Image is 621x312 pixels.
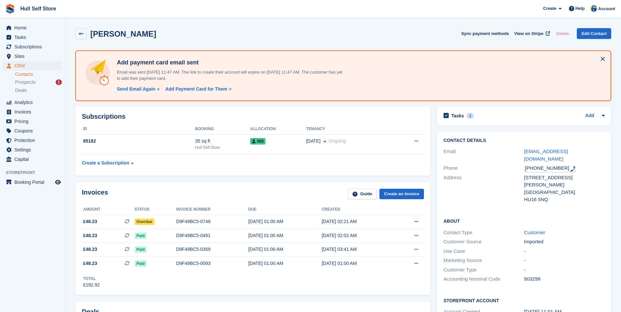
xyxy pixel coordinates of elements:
[135,218,155,225] span: Overdue
[176,246,248,253] div: D9F49BC5-0359
[524,238,605,246] div: Imported
[524,181,605,189] div: [PERSON_NAME]
[135,204,176,215] th: Status
[524,275,605,283] div: 903299
[3,145,62,154] a: menu
[56,79,62,85] div: 1
[83,232,97,239] span: £48.23
[524,230,545,235] a: Customer
[6,169,65,176] span: Storefront
[14,23,54,32] span: Home
[322,204,395,215] th: Created
[82,138,195,145] div: 85182
[3,126,62,135] a: menu
[322,218,395,225] div: [DATE] 02:21 AM
[444,229,524,236] div: Contact Type
[598,6,615,12] span: Account
[14,52,54,61] span: Sites
[83,282,100,288] div: £192.92
[3,178,62,187] a: menu
[82,189,108,199] h2: Invoices
[322,232,395,239] div: [DATE] 02:02 AM
[248,260,321,267] div: [DATE] 01:00 AM
[348,189,377,199] a: Guide
[3,23,62,32] a: menu
[3,155,62,164] a: menu
[570,166,575,172] img: hfpfyWBK5wQHBAGPgDf9c6qAYOxxMAAAAASUVORK5CYII=
[176,204,248,215] th: Invoice number
[82,204,135,215] th: Amount
[466,113,474,119] div: 1
[444,275,524,283] div: Accounting Nominal Code
[524,257,605,264] div: -
[83,276,100,282] div: Total
[195,145,250,150] div: Hull Self Store
[114,69,343,82] p: Email was sent [DATE] 11:47 AM. The link to create their account will expire on [DATE] 11:47 AM. ...
[3,33,62,42] a: menu
[14,136,54,145] span: Protection
[543,5,556,12] span: Create
[444,257,524,264] div: Marketing Source
[135,260,147,267] span: Paid
[250,124,306,134] th: Allocation
[444,138,605,143] h2: Contact Details
[14,117,54,126] span: Pricing
[329,138,346,144] span: Ongoing
[82,124,195,134] th: ID
[461,28,509,39] button: Sync payment methods
[3,136,62,145] a: menu
[195,124,250,134] th: Booking
[14,178,54,187] span: Booking Portal
[512,28,551,39] a: View on Stripe
[379,189,424,199] a: Create an Invoice
[554,28,572,39] button: Delete
[322,260,395,267] div: [DATE] 01:00 AM
[135,246,147,253] span: Paid
[444,297,605,303] h2: Storefront Account
[591,5,597,12] img: Hull Self Store
[15,87,27,94] span: Deals
[322,246,395,253] div: [DATE] 03:41 AM
[3,52,62,61] a: menu
[14,33,54,42] span: Tasks
[524,248,605,255] div: -
[577,28,611,39] a: Edit Contact
[135,233,147,239] span: Paid
[15,71,62,78] a: Contacts
[575,5,585,12] span: Help
[3,98,62,107] a: menu
[250,138,265,145] span: 068
[82,160,129,166] div: Create a Subscription
[3,117,62,126] a: menu
[248,204,321,215] th: Due
[15,79,35,85] span: Prospects
[114,59,343,66] h4: Add payment card email sent
[306,124,394,134] th: Tenancy
[163,86,232,93] a: Add Payment Card for Them
[444,165,524,172] div: Phone
[248,218,321,225] div: [DATE] 01:00 AM
[54,178,62,186] a: Preview store
[444,174,524,203] div: Address
[524,196,605,203] div: HU16 5NQ
[444,238,524,246] div: Customer Source
[3,42,62,51] a: menu
[165,86,227,93] div: Add Payment Card for Them
[83,218,97,225] span: £48.23
[90,29,156,38] h2: [PERSON_NAME]
[176,232,248,239] div: D9F49BC5-0491
[14,42,54,51] span: Subscriptions
[248,232,321,239] div: [DATE] 01:00 AM
[83,260,97,267] span: £48.23
[117,86,155,93] div: Send Email Again
[524,174,605,182] div: [STREET_ADDRESS]
[195,138,250,145] div: 35 sq ft
[524,148,568,162] a: [EMAIL_ADDRESS][DOMAIN_NAME]
[82,157,134,169] a: Create a Subscription
[524,189,605,196] div: [GEOGRAPHIC_DATA]
[15,87,62,94] a: Deals
[84,59,112,87] img: add-payment-card-4dbda4983b697a7845d177d07a5d71e8a16f1ec00487972de202a45f1e8132f5.svg
[444,148,524,163] div: Email
[14,145,54,154] span: Settings
[444,248,524,255] div: Use Case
